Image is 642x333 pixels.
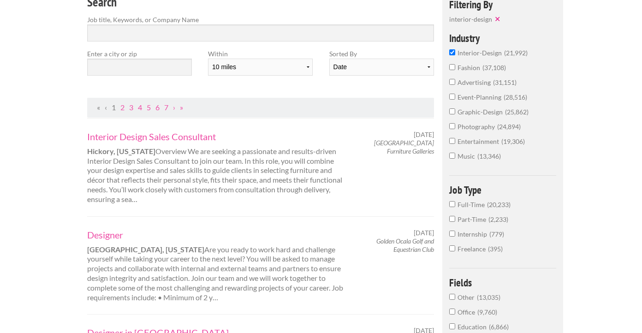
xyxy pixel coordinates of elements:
[489,323,509,331] span: 6,866
[449,184,557,195] h4: Job Type
[501,137,525,145] span: 19,306
[458,123,497,131] span: photography
[449,33,557,43] h4: Industry
[208,49,313,59] label: Within
[458,49,504,57] span: interior-design
[87,147,155,155] strong: Hickory, [US_STATE]
[129,103,133,112] a: Page 3
[120,103,125,112] a: Page 2
[87,15,434,24] label: Job title, Keywords, or Company Name
[449,294,455,300] input: Other13,035
[488,245,503,253] span: 395
[458,293,477,301] span: Other
[449,277,557,288] h4: Fields
[458,323,489,331] span: Education
[504,93,527,101] span: 28,516
[449,138,455,144] input: entertainment19,306
[489,230,504,238] span: 779
[449,245,455,251] input: Freelance395
[458,308,477,316] span: Office
[477,152,501,160] span: 13,346
[79,229,351,303] div: Are you ready to work hard and challenge yourself while taking your career to the next level? You...
[164,103,168,112] a: Page 7
[449,201,455,207] input: Full-Time20,233
[458,108,505,116] span: graphic-design
[449,309,455,315] input: Office9,760
[458,64,482,71] span: fashion
[376,237,434,253] em: Golden Ocala Golf and Equestrian Club
[449,123,455,129] input: photography24,894
[138,103,142,112] a: Page 4
[449,108,455,114] input: graphic-design25,862
[449,49,455,55] input: interior-design21,992
[477,293,500,301] span: 13,035
[482,64,506,71] span: 37,108
[374,139,434,155] em: [GEOGRAPHIC_DATA] Furniture Galleries
[87,229,344,241] a: Designer
[488,215,508,223] span: 2,233
[329,49,434,59] label: Sorted By
[458,93,504,101] span: event-planning
[493,78,517,86] span: 31,151
[329,59,434,76] select: Sort results by
[458,230,489,238] span: Internship
[173,103,175,112] a: Next Page
[458,201,487,208] span: Full-Time
[449,64,455,70] input: fashion37,108
[79,131,351,204] div: Overview We are seeking a passionate and results-driven Interior Design Sales Consultant to join ...
[449,15,492,23] span: interior-design
[449,323,455,329] input: Education6,866
[458,78,493,86] span: advertising
[477,308,497,316] span: 9,760
[155,103,160,112] a: Page 6
[87,49,192,59] label: Enter a city or zip
[180,103,183,112] a: Last Page, Page 2200
[458,152,477,160] span: music
[87,245,204,254] strong: [GEOGRAPHIC_DATA], [US_STATE]
[87,131,344,143] a: Interior Design Sales Consultant
[414,229,434,237] span: [DATE]
[112,103,116,112] a: Page 1
[458,137,501,145] span: entertainment
[414,131,434,139] span: [DATE]
[449,231,455,237] input: Internship779
[458,245,488,253] span: Freelance
[458,215,488,223] span: Part-Time
[449,79,455,85] input: advertising31,151
[492,14,505,24] button: ✕
[497,123,521,131] span: 24,894
[505,108,529,116] span: 25,862
[97,103,100,112] span: First Page
[449,216,455,222] input: Part-Time2,233
[147,103,151,112] a: Page 5
[487,201,511,208] span: 20,233
[87,24,434,42] input: Search
[449,94,455,100] input: event-planning28,516
[449,153,455,159] input: music13,346
[504,49,528,57] span: 21,992
[105,103,107,112] span: Previous Page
